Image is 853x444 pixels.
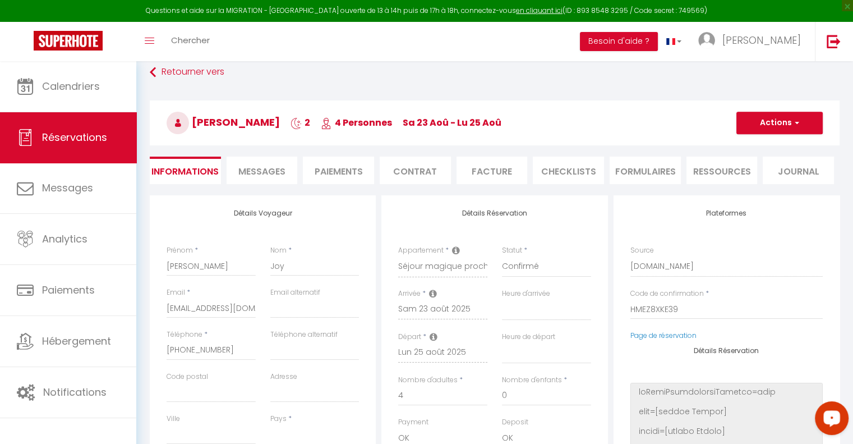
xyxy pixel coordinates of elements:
[630,331,697,340] a: Page de réservation
[270,287,320,298] label: Email alternatif
[167,209,359,217] h4: Détails Voyageur
[167,287,185,298] label: Email
[403,116,501,129] span: sa 23 Aoû - lu 25 Aoû
[502,332,555,342] label: Heure de départ
[167,414,180,424] label: Ville
[686,157,758,184] li: Ressources
[722,33,801,47] span: [PERSON_NAME]
[630,347,823,355] h4: Détails Réservation
[167,372,208,382] label: Code postal
[690,22,815,61] a: ... [PERSON_NAME]
[43,385,107,399] span: Notifications
[150,62,840,83] a: Retourner vers
[610,157,681,184] li: FORMULAIRES
[736,112,823,134] button: Actions
[763,157,834,184] li: Journal
[270,414,287,424] label: Pays
[167,245,193,256] label: Prénom
[34,31,103,51] img: Super Booking
[270,329,338,340] label: Téléphone alternatif
[42,334,111,348] span: Hébergement
[502,375,562,386] label: Nombre d'enfants
[291,116,310,129] span: 2
[533,157,604,184] li: CHECKLISTS
[630,209,823,217] h4: Plateformes
[398,245,444,256] label: Appartement
[42,283,95,297] span: Paiements
[457,157,528,184] li: Facture
[827,34,841,48] img: logout
[398,209,591,217] h4: Détails Réservation
[42,232,87,246] span: Analytics
[698,32,715,49] img: ...
[630,289,704,299] label: Code de confirmation
[167,329,202,340] label: Téléphone
[270,372,297,382] label: Adresse
[150,157,221,184] li: Informations
[171,34,210,46] span: Chercher
[580,32,658,51] button: Besoin d'aide ?
[806,397,853,444] iframe: LiveChat chat widget
[502,289,550,299] label: Heure d'arrivée
[630,245,654,256] label: Source
[42,130,107,144] span: Réservations
[238,165,285,178] span: Messages
[502,417,528,428] label: Deposit
[398,375,458,386] label: Nombre d'adultes
[502,245,522,256] label: Statut
[398,332,421,342] label: Départ
[42,79,100,93] span: Calendriers
[321,116,392,129] span: 4 Personnes
[270,245,287,256] label: Nom
[303,157,374,184] li: Paiements
[398,289,421,299] label: Arrivée
[163,22,218,61] a: Chercher
[167,115,280,129] span: [PERSON_NAME]
[380,157,451,184] li: Contrat
[516,6,562,15] a: en cliquant ici
[42,181,93,195] span: Messages
[398,417,428,428] label: Payment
